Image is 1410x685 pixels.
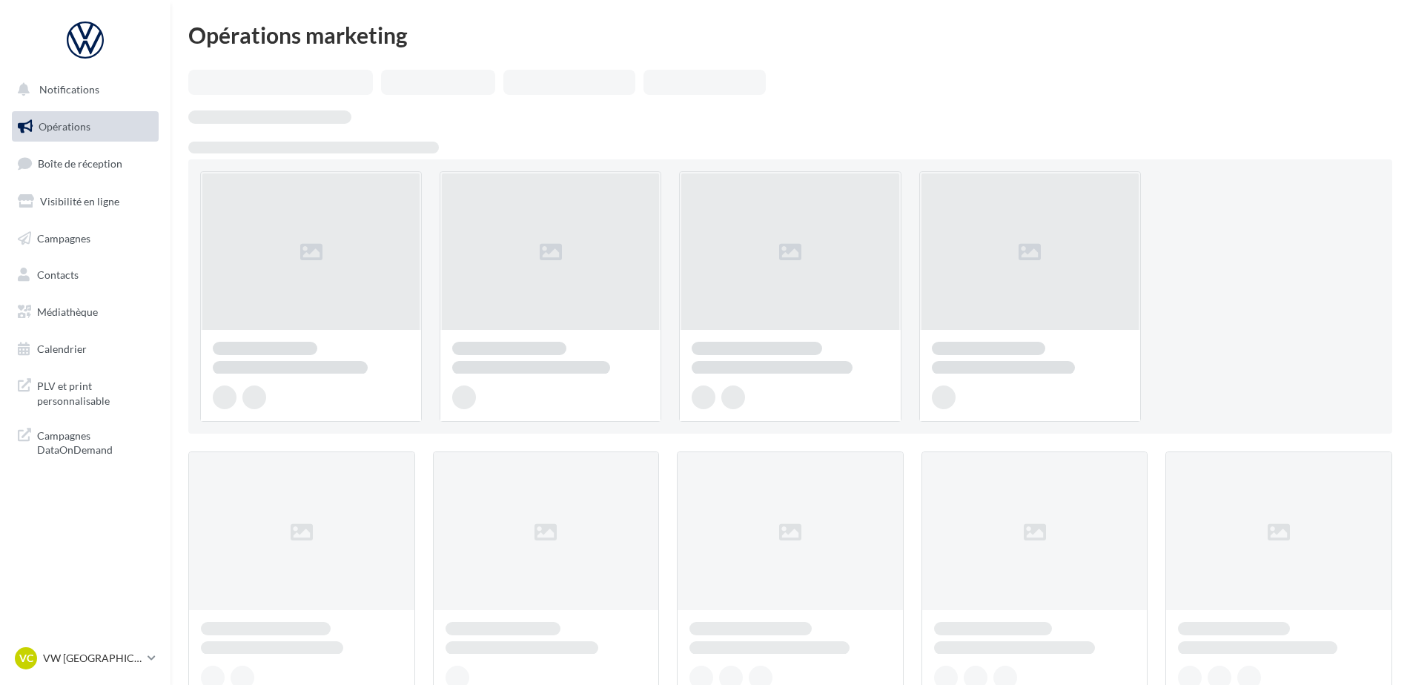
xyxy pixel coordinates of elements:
p: VW [GEOGRAPHIC_DATA] [43,651,142,666]
span: VC [19,651,33,666]
a: Campagnes DataOnDemand [9,420,162,463]
span: Contacts [37,268,79,281]
a: Visibilité en ligne [9,186,162,217]
a: Campagnes [9,223,162,254]
a: Opérations [9,111,162,142]
a: PLV et print personnalisable [9,370,162,414]
span: Notifications [39,83,99,96]
span: Visibilité en ligne [40,195,119,208]
a: VC VW [GEOGRAPHIC_DATA] [12,644,159,672]
a: Calendrier [9,334,162,365]
a: Contacts [9,259,162,291]
a: Médiathèque [9,297,162,328]
div: Opérations marketing [188,24,1392,46]
button: Notifications [9,74,156,105]
span: Campagnes DataOnDemand [37,426,153,457]
span: Boîte de réception [38,157,122,170]
span: Campagnes [37,231,90,244]
span: Médiathèque [37,305,98,318]
span: Opérations [39,120,90,133]
span: Calendrier [37,342,87,355]
span: PLV et print personnalisable [37,376,153,408]
a: Boîte de réception [9,148,162,179]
